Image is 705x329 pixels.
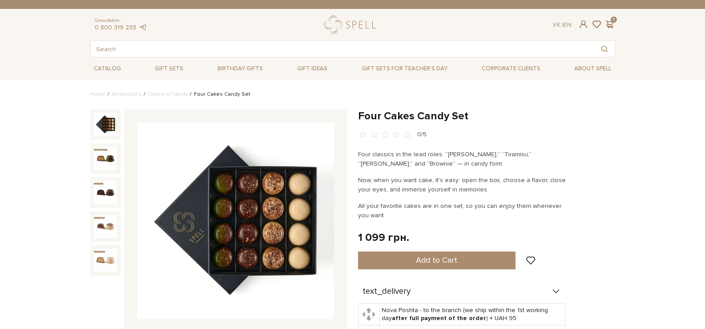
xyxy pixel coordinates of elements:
[214,62,266,76] a: Birthday gifts
[594,41,615,57] button: Search
[358,252,516,269] button: Add to Cart
[562,21,564,28] span: |
[94,249,117,272] img: Four Cakes Candy Set
[358,231,409,244] div: 1 099 грн.
[94,181,117,204] img: Four Cakes Candy Set
[138,24,147,31] a: telegram
[358,150,567,168] p: Four classics in the lead roles: “[PERSON_NAME],” “Tiramisu,” “[PERSON_NAME],” and “Brownie” — in...
[417,130,427,139] div: 0/5
[392,314,486,322] b: after full payment of the order
[553,21,572,29] div: En
[358,61,451,76] a: Gift sets for Teacher's Day
[358,201,567,220] p: All your favorite cakes are in one set, so you can enjoy them whenever you want.
[90,62,125,76] a: Catalog
[94,147,117,170] img: Four Cakes Candy Set
[294,62,331,76] a: Gift ideas
[148,91,188,97] a: Chains of candy
[324,16,380,34] a: logo
[363,288,411,296] span: text_delivery
[478,61,544,76] a: Corporate clients
[358,109,615,123] h1: Four Cakes Candy Set
[137,122,334,319] img: Four Cakes Candy Set
[553,21,560,28] a: Ук
[151,62,187,76] a: Gift sets
[91,41,594,57] input: Search
[94,215,117,238] img: Four Cakes Candy Set
[416,255,457,265] span: Add to Cart
[95,24,136,31] a: 0 800 319 233
[188,90,250,98] li: Four Cakes Candy Set
[95,18,147,24] span: Consultation:
[94,113,117,136] img: Four Cakes Candy Set
[112,91,141,97] a: All products
[571,62,615,76] a: About Spell
[358,175,567,194] p: Now, when you want cake, it's easy: open the box, choose a flavor, close your eyes, and immerse y...
[379,304,565,325] td: Nova Poshta - to the branch (we ship within the 1st working day ) + UAH 95
[90,91,105,97] a: Home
